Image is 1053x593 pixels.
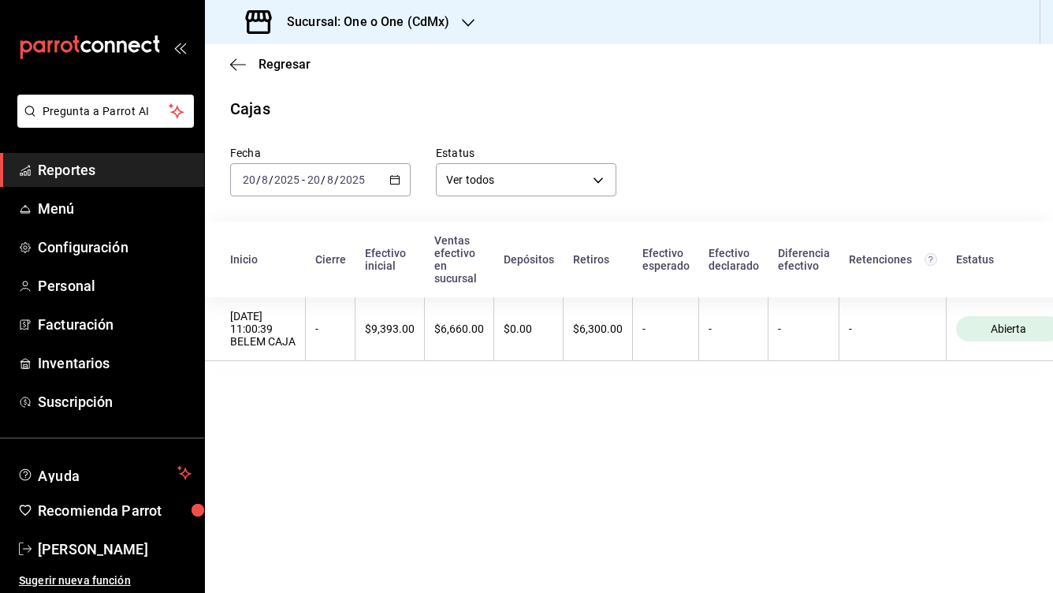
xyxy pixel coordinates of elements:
[273,173,300,186] input: ----
[38,237,192,258] span: Configuración
[315,323,345,335] div: -
[38,159,192,181] span: Reportes
[38,500,192,521] span: Recomienda Parrot
[984,323,1033,335] span: Abierta
[11,114,194,131] a: Pregunta a Parrot AI
[339,173,366,186] input: ----
[434,234,485,285] div: Ventas efectivo en sucursal
[334,173,339,186] span: /
[504,323,553,335] div: $0.00
[230,57,311,72] button: Regresar
[365,323,415,335] div: $9,393.00
[43,103,169,120] span: Pregunta a Parrot AI
[230,97,270,121] div: Cajas
[436,163,616,196] div: Ver todos
[242,173,256,186] input: --
[38,391,192,412] span: Suscripción
[173,41,186,54] button: open_drawer_menu
[230,253,296,266] div: Inicio
[573,323,623,335] div: $6,300.00
[778,247,830,272] div: Diferencia efectivo
[256,173,261,186] span: /
[38,275,192,296] span: Personal
[38,314,192,335] span: Facturación
[269,173,273,186] span: /
[642,323,689,335] div: -
[230,147,411,159] label: Fecha
[365,247,415,272] div: Efectivo inicial
[261,173,269,186] input: --
[38,352,192,374] span: Inventarios
[230,310,296,348] div: [DATE] 11:00:39 BELEM CAJA
[709,323,758,335] div: -
[434,323,484,335] div: $6,660.00
[504,253,554,266] div: Depósitos
[17,95,194,128] button: Pregunta a Parrot AI
[274,13,449,32] h3: Sucursal: One o One (CdMx)
[642,247,690,272] div: Efectivo esperado
[38,198,192,219] span: Menú
[19,572,192,589] span: Sugerir nueva función
[436,147,616,159] label: Estatus
[709,247,759,272] div: Efectivo declarado
[925,253,937,266] svg: Total de retenciones de propinas registradas
[326,173,334,186] input: --
[849,253,937,266] div: Retenciones
[38,464,171,483] span: Ayuda
[259,57,311,72] span: Regresar
[321,173,326,186] span: /
[307,173,321,186] input: --
[302,173,305,186] span: -
[315,253,346,266] div: Cierre
[38,539,192,560] span: [PERSON_NAME]
[849,323,936,335] div: -
[573,253,623,266] div: Retiros
[778,323,829,335] div: -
